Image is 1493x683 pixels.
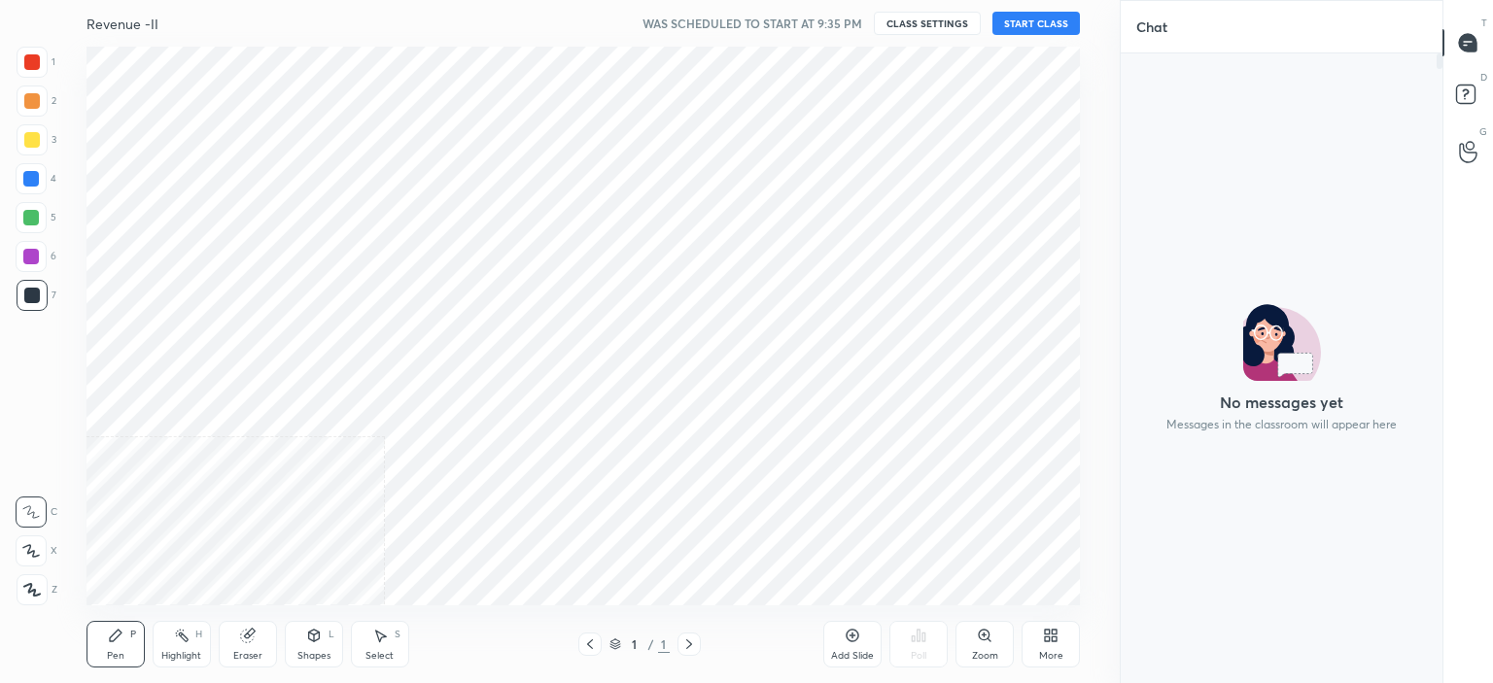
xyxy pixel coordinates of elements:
div: P [130,630,136,639]
button: START CLASS [992,12,1080,35]
p: D [1480,70,1487,85]
div: 7 [17,280,56,311]
div: 5 [16,202,56,233]
div: Zoom [972,651,998,661]
div: Eraser [233,651,262,661]
div: 4 [16,163,56,194]
p: T [1481,16,1487,30]
div: X [16,535,57,566]
div: Add Slide [831,651,874,661]
p: G [1479,124,1487,139]
div: S [395,630,400,639]
div: Z [17,574,57,605]
div: Pen [107,651,124,661]
button: CLASS SETTINGS [874,12,981,35]
div: 1 [625,638,644,650]
h5: WAS SCHEDULED TO START AT 9:35 PM [642,15,862,32]
div: 1 [658,635,670,653]
div: 3 [17,124,56,155]
div: / [648,638,654,650]
h4: Revenue -II [87,15,158,33]
div: 1 [17,47,55,78]
div: H [195,630,202,639]
div: C [16,496,57,528]
div: Shapes [297,651,330,661]
div: L [329,630,334,639]
div: Highlight [161,651,201,661]
div: Select [365,651,394,661]
div: More [1039,651,1063,661]
div: 2 [17,85,56,117]
div: 6 [16,241,56,272]
p: Chat [1121,1,1183,52]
